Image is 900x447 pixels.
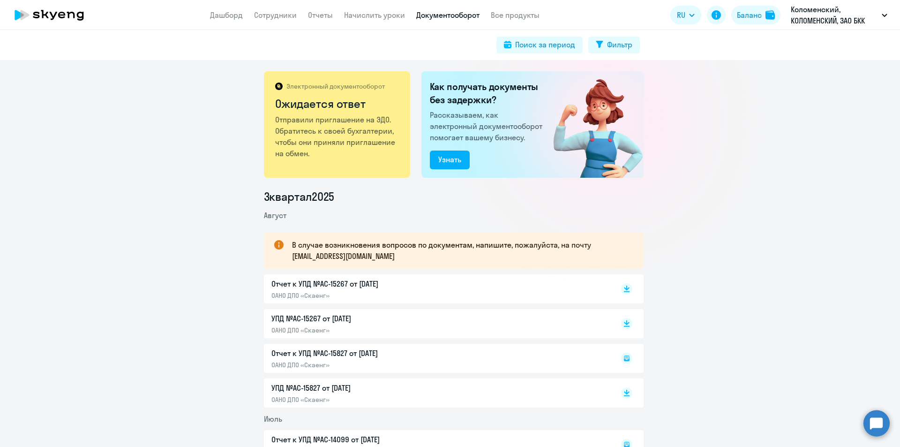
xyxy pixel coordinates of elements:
[791,4,878,26] p: Коломенский, КОЛОМЕНСКИЙ, ЗАО БКК
[271,326,468,334] p: ОАНО ДПО «Скаенг»
[271,395,468,404] p: ОАНО ДПО «Скаенг»
[430,109,546,143] p: Рассказываем, как электронный документооборот помогает вашему бизнесу.
[264,211,286,220] span: Август
[344,10,405,20] a: Начислить уроки
[538,71,644,178] img: waiting_for_response
[275,114,400,159] p: Отправили приглашение на ЭДО. Обратитесь к своей бухгалтерии, чтобы они приняли приглашение на об...
[210,10,243,20] a: Дашборд
[271,313,601,334] a: УПД №AC-15267 от [DATE]ОАНО ДПО «Скаенг»
[271,291,468,300] p: ОАНО ДПО «Скаенг»
[430,80,546,106] h2: Как получать документы без задержки?
[430,151,470,169] button: Узнать
[515,39,575,50] div: Поиск за период
[271,382,601,404] a: УПД №AC-15827 от [DATE]ОАНО ДПО «Скаенг»
[254,10,297,20] a: Сотрудники
[416,10,480,20] a: Документооборот
[271,382,468,394] p: УПД №AC-15827 от [DATE]
[737,9,762,21] div: Баланс
[264,414,282,424] span: Июль
[438,154,461,165] div: Узнать
[670,6,701,24] button: RU
[292,239,627,262] p: В случае возникновения вопросов по документам, напишите, пожалуйста, на почту [EMAIL_ADDRESS][DOM...
[271,278,468,289] p: Отчет к УПД №AC-15267 от [DATE]
[308,10,333,20] a: Отчеты
[275,96,400,111] h2: Ожидается ответ
[264,189,644,204] li: 3 квартал 2025
[271,278,601,300] a: Отчет к УПД №AC-15267 от [DATE]ОАНО ДПО «Скаенг»
[786,4,892,26] button: Коломенский, КОЛОМЕНСКИЙ, ЗАО БКК
[491,10,540,20] a: Все продукты
[677,9,685,21] span: RU
[286,82,385,91] p: Электронный документооборот
[496,37,583,53] button: Поиск за период
[765,10,775,20] img: balance
[588,37,640,53] button: Фильтр
[607,39,632,50] div: Фильтр
[731,6,780,24] button: Балансbalance
[271,313,468,324] p: УПД №AC-15267 от [DATE]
